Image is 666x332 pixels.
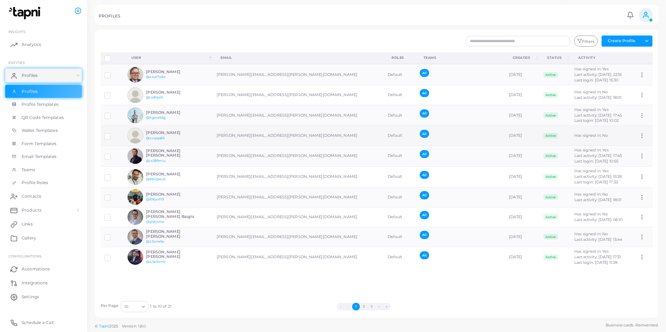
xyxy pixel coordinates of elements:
[5,262,82,276] a: Automations
[574,217,622,222] span: Last activity: [DATE] 06:10
[352,303,360,310] button: Go to page 1
[5,85,82,98] a: Profiles
[146,131,197,135] h6: [PERSON_NAME]
[213,207,384,227] td: [PERSON_NAME][EMAIL_ADDRESS][PERSON_NAME][DOMAIN_NAME]
[22,153,57,160] span: Email Templates
[5,276,82,290] a: Integrations
[574,148,609,152] span: Has signed in: Yes
[5,98,82,111] a: Profile Templates
[8,30,25,34] span: INSIGHTS
[150,304,171,309] span: 1 to 10 of 21
[574,197,621,202] span: Last activity: [DATE] 18:01
[127,229,143,245] img: avatar
[384,85,416,105] td: Default
[22,207,41,213] span: Products
[6,7,45,19] img: logo
[384,145,416,166] td: Default
[22,167,36,173] span: Teams
[392,55,408,60] div: Roles
[574,95,621,100] span: Last activity: [DATE] 18:01
[213,145,384,166] td: [PERSON_NAME][EMAIL_ADDRESS][PERSON_NAME][DOMAIN_NAME]
[22,235,36,241] span: Gallery
[505,207,540,227] td: [DATE]
[146,159,165,163] a: @ie389miu
[420,231,429,239] span: All
[146,210,197,219] h6: [PERSON_NAME] [PERSON_NAME] Baigts
[578,55,627,60] div: activity
[146,110,197,115] h6: [PERSON_NAME]
[420,191,429,199] span: All
[384,227,416,247] td: Default
[5,38,82,52] a: Analytics
[543,234,558,239] span: Active
[574,212,608,216] span: Has signed in: No
[5,137,82,150] a: Form Templates
[420,109,429,117] span: All
[574,180,618,184] span: Last login: [DATE] 17:33
[127,249,143,265] img: avatar
[543,174,558,180] span: Active
[213,64,384,85] td: [PERSON_NAME][EMAIL_ADDRESS][PERSON_NAME][DOMAIN_NAME]
[22,294,39,300] span: Settings
[22,221,33,227] span: Links
[574,113,622,118] span: Last activity: [DATE] 17:45
[420,69,429,77] span: All
[101,53,124,64] th: Row-selection
[367,303,375,310] button: Go to page 3
[5,316,82,330] a: Schedule a Call
[574,237,622,242] span: Last activity: [DATE] 13:44
[384,247,416,267] td: Default
[543,112,558,118] span: Active
[574,174,622,179] span: Last activity: [DATE] 15:28
[122,324,146,329] span: Version: 1.8.0
[146,75,165,79] a: @z4ut7s9d
[574,159,618,164] span: Last login: [DATE] 10:55
[505,187,540,207] td: [DATE]
[121,301,148,312] div: Search for option
[5,163,82,176] a: Teams
[22,266,50,272] span: Automations
[127,108,143,123] img: avatar
[146,197,164,201] a: @816yof79
[5,111,82,124] a: QR Code Templates
[129,303,139,310] input: Search for option
[146,136,165,140] a: @xvujqq66
[22,41,41,48] span: Analytics
[574,72,622,77] span: Last activity: [DATE] 22:16
[602,35,641,47] button: Create Profile
[146,95,163,99] a: @lwfkbj0l
[146,149,197,158] h6: [PERSON_NAME] [PERSON_NAME]
[543,133,558,139] span: Active
[574,249,609,254] span: Has signed in: Yes
[127,209,143,225] img: avatar
[22,180,48,186] span: Profile Roles
[5,150,82,163] a: Email Templates
[213,105,384,126] td: [PERSON_NAME][EMAIL_ADDRESS][PERSON_NAME][DOMAIN_NAME]
[5,124,82,137] a: Wallet Templates
[420,211,429,219] span: All
[543,72,558,78] span: Active
[22,141,57,147] span: Form Templates
[505,145,540,166] td: [DATE]
[543,194,558,200] span: Active
[22,127,58,134] span: Wallet Templates
[213,126,384,145] td: [PERSON_NAME][EMAIL_ADDRESS][PERSON_NAME][DOMAIN_NAME]
[220,55,376,60] div: Email
[543,214,558,220] span: Active
[22,101,59,108] span: Profile Templates
[213,187,384,207] td: [PERSON_NAME][EMAIL_ADDRESS][PERSON_NAME][DOMAIN_NAME]
[22,319,54,326] span: Schedule a Call
[420,171,429,179] span: All
[124,303,128,310] span: 10
[146,250,197,259] h6: [PERSON_NAME] [PERSON_NAME]
[574,260,618,265] span: Last login: [DATE] 11:39
[127,67,143,82] img: avatar
[146,70,197,74] h6: [PERSON_NAME]
[213,227,384,247] td: [PERSON_NAME][EMAIL_ADDRESS][PERSON_NAME][DOMAIN_NAME]
[574,133,608,138] span: Has signed in: No
[420,89,429,97] span: All
[384,105,416,126] td: Default
[22,88,38,95] span: Profiles
[574,35,598,47] button: Filters
[127,148,143,164] img: avatar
